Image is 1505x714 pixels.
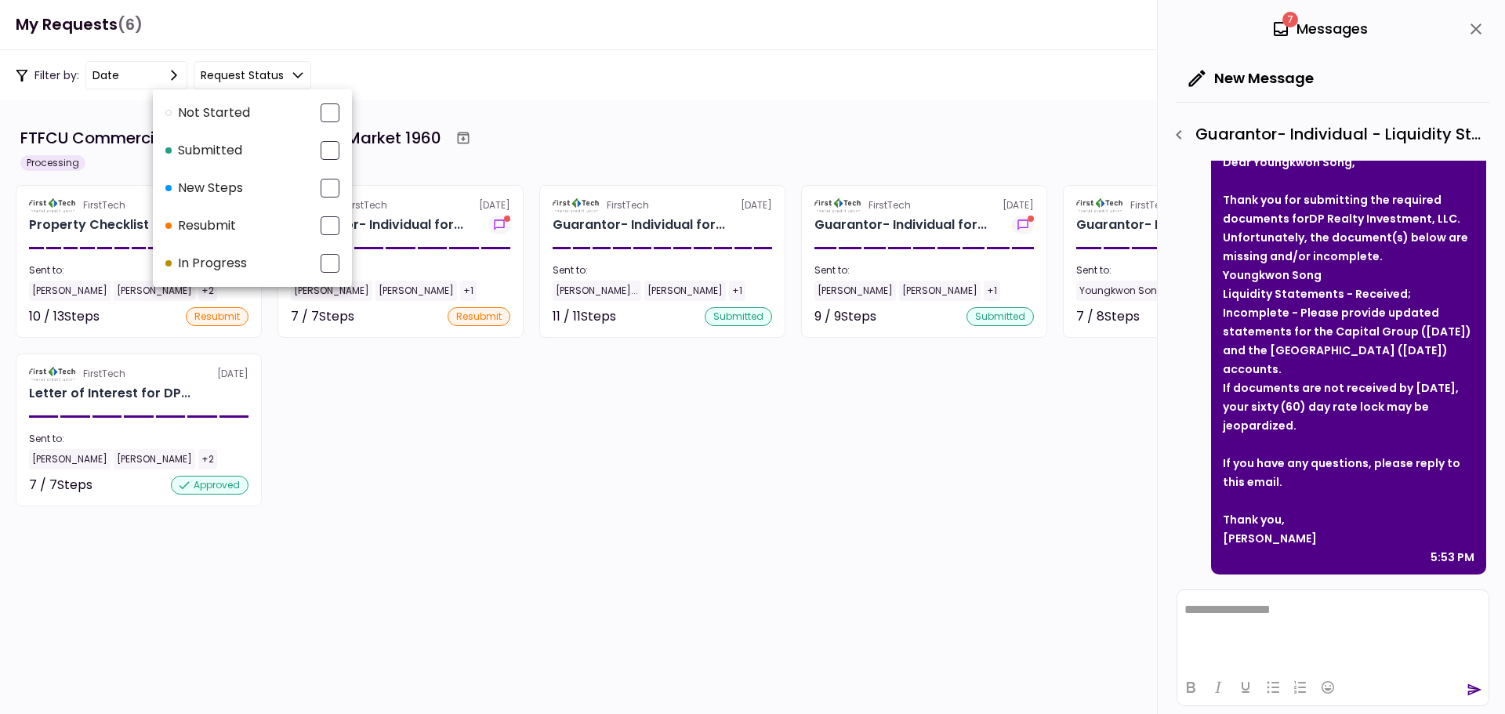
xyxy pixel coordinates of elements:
[165,179,243,198] div: New steps
[165,103,250,122] div: Not started
[165,216,236,235] div: resubmit
[165,254,247,273] div: In Progress
[6,13,305,27] body: Rich Text Area. Press ALT-0 for help.
[165,141,242,160] div: submitted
